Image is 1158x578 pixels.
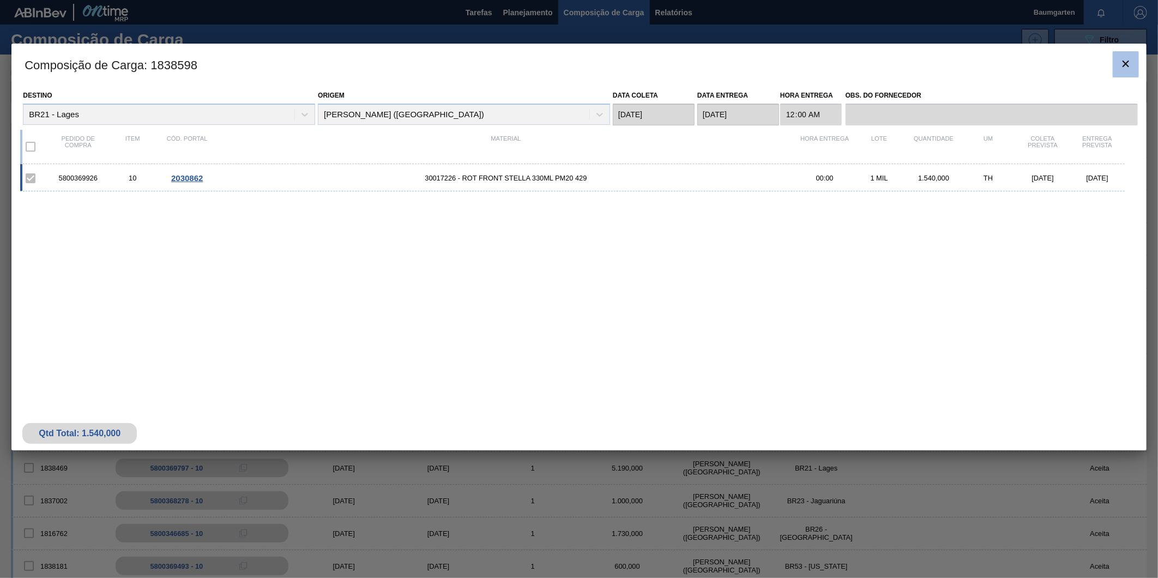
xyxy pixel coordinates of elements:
[697,104,779,125] input: dd/mm/yyyy
[613,104,695,125] input: dd/mm/yyyy
[1070,135,1125,158] div: Entrega Prevista
[846,88,1138,104] label: Obs. do Fornecedor
[51,174,105,182] div: 5800369926
[1070,174,1125,182] div: [DATE]
[171,173,203,183] span: 2030862
[798,135,852,158] div: Hora Entrega
[11,44,1147,85] h3: Composição de Carga : 1838598
[214,135,798,158] div: Material
[23,92,52,99] label: Destino
[1016,174,1070,182] div: [DATE]
[907,135,961,158] div: Quantidade
[613,92,658,99] label: Data coleta
[907,174,961,182] div: 1.540,000
[105,135,160,158] div: Item
[318,92,345,99] label: Origem
[160,135,214,158] div: Cód. Portal
[798,174,852,182] div: 00:00
[160,173,214,183] div: Ir para o Pedido
[51,135,105,158] div: Pedido de compra
[961,135,1016,158] div: UM
[852,135,907,158] div: Lote
[214,174,798,182] span: 30017226 - ROT FRONT STELLA 330ML PM20 429
[697,92,748,99] label: Data entrega
[105,174,160,182] div: 10
[852,174,907,182] div: 1 MIL
[31,429,129,438] div: Qtd Total: 1.540,000
[780,88,842,104] label: Hora Entrega
[1016,135,1070,158] div: Coleta Prevista
[961,174,1016,182] div: TH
